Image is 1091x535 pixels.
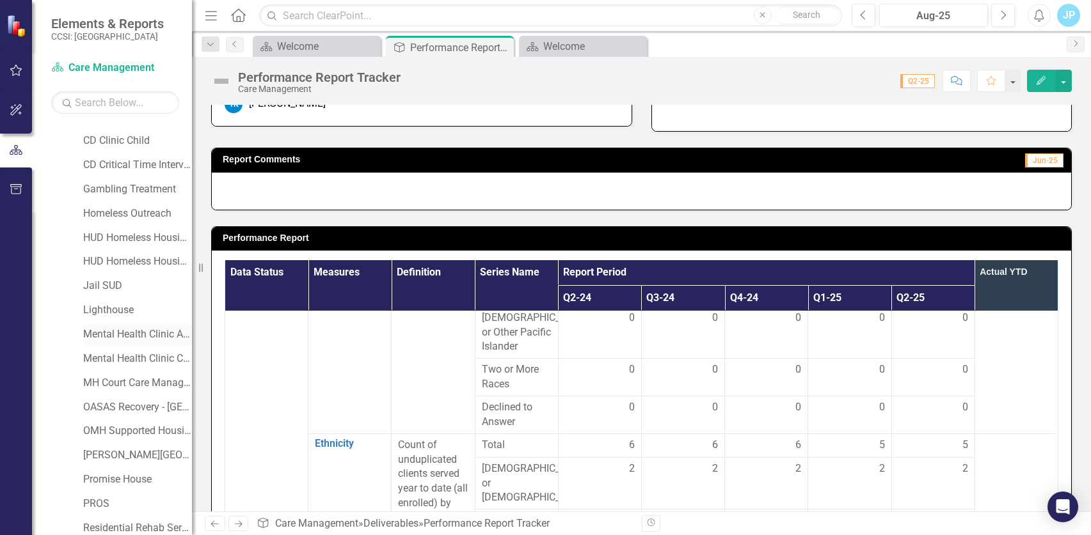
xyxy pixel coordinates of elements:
a: Ethnicity [315,438,385,449]
div: Aug-25 [884,8,984,24]
div: Open Intercom Messenger [1047,492,1078,522]
span: 0 [879,311,885,325]
h3: Performance Report [223,233,1065,243]
span: 2 [879,461,885,476]
td: Double-Click to Edit [641,396,724,434]
a: Lighthouse [83,303,192,318]
div: Performance Report Tracker [410,40,511,56]
span: Total [482,438,552,453]
a: Homeless Outreach [83,206,192,221]
a: Care Management [51,61,179,75]
span: 0 [795,400,801,415]
td: Double-Click to Edit [891,396,975,434]
a: Mental Health Clinic Child [83,352,192,366]
td: Double-Click to Edit [558,396,641,434]
div: Performance Report Tracker [238,70,401,84]
div: Care Management [238,84,401,94]
span: Declined to Answer [482,400,552,430]
span: 5 [879,438,885,453]
span: 0 [962,362,968,377]
span: 0 [962,311,968,325]
span: 2 [795,461,801,476]
td: Double-Click to Edit [725,306,808,359]
a: MH Court Care Management [83,376,192,391]
span: 0 [879,362,885,377]
span: 0 [629,400,635,415]
td: Double-Click to Edit [641,359,724,396]
a: Gambling Treatment [83,182,192,197]
td: Double-Click to Edit [808,359,891,396]
span: 0 [962,400,968,415]
td: Double-Click to Edit [558,457,641,509]
td: Double-Click to Edit [891,306,975,359]
input: Search ClearPoint... [259,4,841,27]
td: Double-Click to Edit [808,306,891,359]
a: Welcome [522,38,644,54]
td: Double-Click to Edit [808,457,891,509]
td: Double-Click to Edit [558,359,641,396]
span: Jun-25 [1025,153,1063,167]
a: HUD Homeless Housing CHP I [83,231,192,245]
span: 0 [712,400,718,415]
a: Promise House [83,472,192,487]
a: OASAS Recovery - [GEOGRAPHIC_DATA] [83,400,192,415]
a: OMH Supported Housing [83,424,192,438]
a: Deliverables [363,517,418,529]
span: 5 [962,438,968,453]
span: 0 [629,311,635,325]
button: Search [775,6,839,24]
a: CD Critical Time Intervention Housing [83,158,192,173]
span: 2 [712,461,718,476]
a: Mental Health Clinic Adult [83,327,192,342]
img: Not Defined [211,71,232,91]
div: » » [257,516,632,531]
span: [DEMOGRAPHIC_DATA] or Other Pacific Islander [482,311,552,355]
a: CD Clinic Child [83,134,192,148]
a: PROS [83,497,192,511]
input: Search Below... [51,91,179,114]
a: [PERSON_NAME][GEOGRAPHIC_DATA] [83,448,192,463]
span: Search [793,10,820,20]
span: 6 [712,438,718,453]
span: 2 [962,461,968,476]
img: ClearPoint Strategy [6,13,29,37]
span: 0 [712,362,718,377]
div: Performance Report Tracker [424,517,550,529]
td: Double-Click to Edit [641,457,724,509]
span: 0 [712,311,718,325]
td: Double-Click to Edit [808,396,891,434]
span: Two or More Races [482,362,552,392]
td: Double-Click to Edit [725,457,808,509]
div: Welcome [277,38,378,54]
span: 0 [795,362,801,377]
button: JP [1057,4,1080,27]
h3: Report Comments [223,155,780,164]
td: Double-Click to Edit [891,359,975,396]
button: Aug-25 [879,4,989,27]
span: 0 [629,362,635,377]
div: Welcome [543,38,644,54]
span: 0 [795,311,801,325]
span: [DEMOGRAPHIC_DATA] or [DEMOGRAPHIC_DATA] [482,461,552,506]
td: Double-Click to Edit [891,457,975,509]
td: Double-Click to Edit [725,359,808,396]
span: 2 [629,461,635,476]
span: 0 [879,400,885,415]
span: 6 [795,438,801,453]
span: 6 [629,438,635,453]
a: Care Management [275,517,358,529]
a: HUD Homeless Housing COC II [83,254,192,269]
a: Welcome [256,38,378,54]
span: Elements & Reports [51,16,164,31]
span: Q2-25 [900,74,935,88]
small: CCSI: [GEOGRAPHIC_DATA] [51,31,164,42]
td: Double-Click to Edit [725,396,808,434]
td: Double-Click to Edit [641,306,724,359]
td: Double-Click to Edit [558,306,641,359]
a: Jail SUD [83,279,192,293]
